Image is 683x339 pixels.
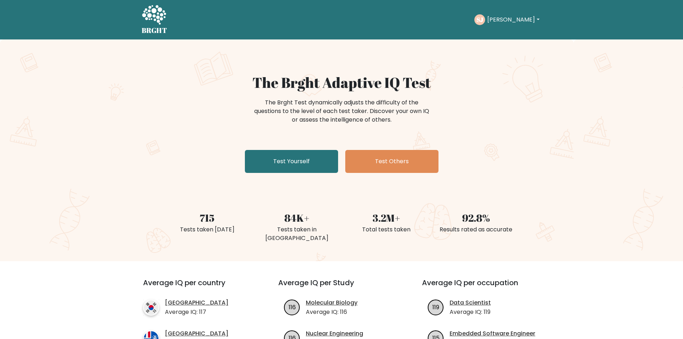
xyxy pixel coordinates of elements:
[436,210,517,225] div: 92.8%
[167,210,248,225] div: 715
[345,150,438,173] a: Test Others
[256,225,337,243] div: Tests taken in [GEOGRAPHIC_DATA]
[167,74,517,91] h1: The Brght Adaptive IQ Test
[245,150,338,173] a: Test Yourself
[422,278,549,296] h3: Average IQ per occupation
[450,329,535,338] a: Embedded Software Engineer
[142,3,167,37] a: BRGHT
[256,210,337,225] div: 84K+
[346,225,427,234] div: Total tests taken
[476,15,483,24] text: SJ
[142,26,167,35] h5: BRGHT
[306,308,357,316] p: Average IQ: 116
[143,278,252,296] h3: Average IQ per country
[436,225,517,234] div: Results rated as accurate
[165,308,228,316] p: Average IQ: 117
[167,225,248,234] div: Tests taken [DATE]
[485,15,541,24] button: [PERSON_NAME]
[143,300,159,316] img: country
[278,278,405,296] h3: Average IQ per Study
[432,303,439,311] text: 119
[306,329,363,338] a: Nuclear Engineering
[165,329,228,338] a: [GEOGRAPHIC_DATA]
[289,303,296,311] text: 116
[252,98,431,124] div: The Brght Test dynamically adjusts the difficulty of the questions to the level of each test take...
[346,210,427,225] div: 3.2M+
[165,298,228,307] a: [GEOGRAPHIC_DATA]
[306,298,357,307] a: Molecular Biology
[450,308,491,316] p: Average IQ: 119
[450,298,491,307] a: Data Scientist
